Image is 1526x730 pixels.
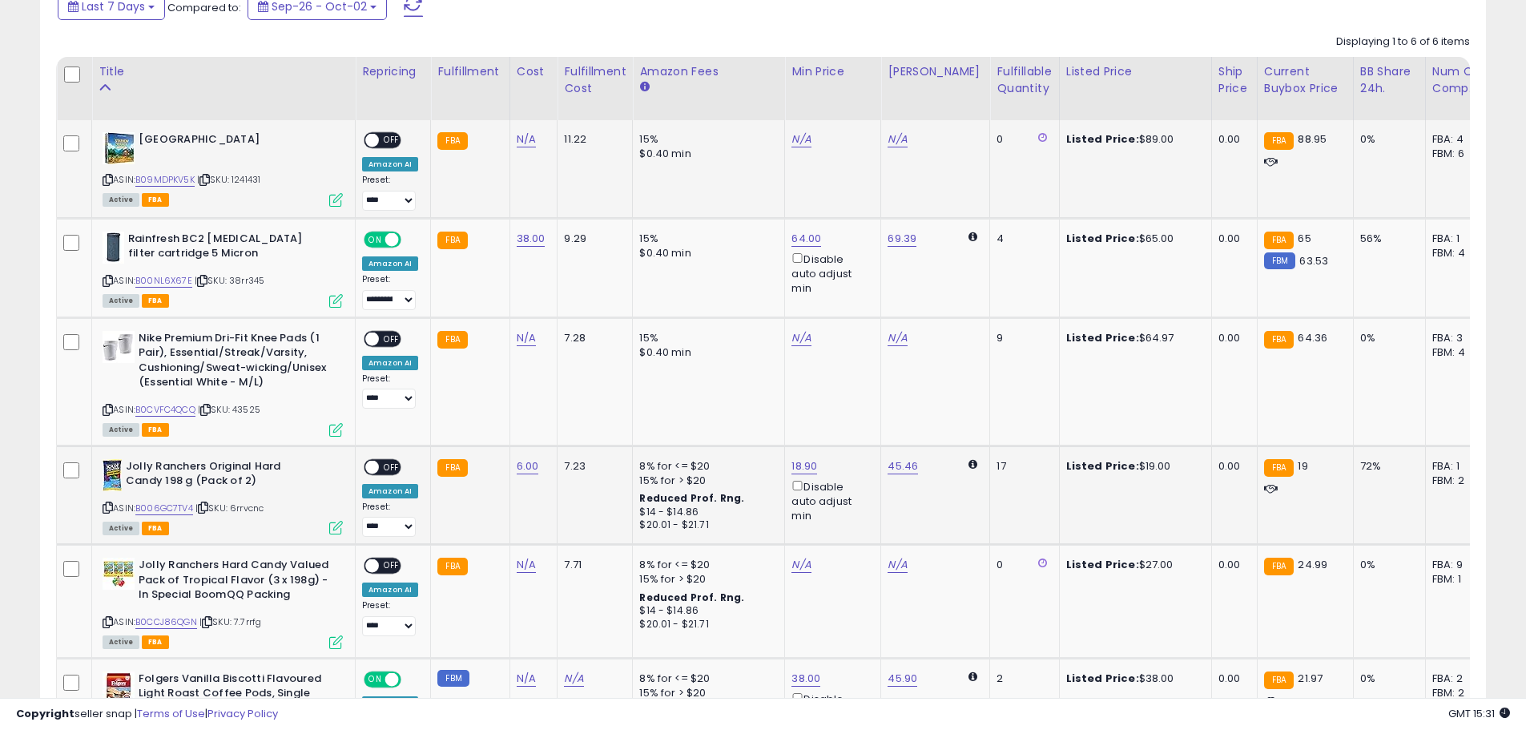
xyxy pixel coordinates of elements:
[1360,132,1413,147] div: 0%
[1298,557,1327,572] span: 24.99
[564,232,620,246] div: 9.29
[1298,330,1327,345] span: 64.36
[564,331,620,345] div: 7.28
[639,147,772,161] div: $0.40 min
[362,502,418,538] div: Preset:
[199,615,261,628] span: | SKU: 7.7rrfg
[791,458,817,474] a: 18.90
[1360,459,1413,474] div: 72%
[1218,558,1245,572] div: 0.00
[1218,672,1245,686] div: 0.00
[362,600,418,636] div: Preset:
[1066,63,1205,80] div: Listed Price
[564,671,583,687] a: N/A
[379,134,405,147] span: OFF
[888,458,918,474] a: 45.46
[362,484,418,498] div: Amazon AI
[362,256,418,271] div: Amazon AI
[997,331,1046,345] div: 9
[103,522,139,535] span: All listings currently available for purchase on Amazon
[142,423,169,437] span: FBA
[517,131,536,147] a: N/A
[639,132,772,147] div: 15%
[362,63,424,80] div: Repricing
[1264,672,1294,689] small: FBA
[968,232,977,242] i: Calculated using Dynamic Max Price.
[103,423,139,437] span: All listings currently available for purchase on Amazon
[1432,672,1485,686] div: FBA: 2
[639,558,772,572] div: 8% for <= $20
[639,232,772,246] div: 15%
[1066,331,1199,345] div: $64.97
[1432,558,1485,572] div: FBA: 9
[362,157,418,171] div: Amazon AI
[791,231,821,247] a: 64.00
[1432,474,1485,488] div: FBM: 2
[791,63,874,80] div: Min Price
[1066,232,1199,246] div: $65.00
[103,232,343,306] div: ASIN:
[639,80,649,95] small: Amazon Fees.
[1264,132,1294,150] small: FBA
[1264,252,1295,269] small: FBM
[399,232,425,246] span: OFF
[639,474,772,488] div: 15% for > $20
[888,231,916,247] a: 69.39
[1298,458,1307,474] span: 19
[126,459,320,493] b: Jolly Ranchers Original Hard Candy 198 g (Pack of 2)
[103,232,124,264] img: 41l+KgFh0wL._SL40_.jpg
[1066,132,1199,147] div: $89.00
[888,63,983,80] div: [PERSON_NAME]
[362,373,418,409] div: Preset:
[1360,672,1413,686] div: 0%
[639,572,772,587] div: 15% for > $20
[791,557,811,573] a: N/A
[517,671,536,687] a: N/A
[888,557,907,573] a: N/A
[135,403,195,417] a: B0CVFC4QCQ
[103,331,135,363] img: 31OWekxYGnL._SL40_.jpg
[639,345,772,360] div: $0.40 min
[1360,331,1413,345] div: 0%
[639,491,744,505] b: Reduced Prof. Rng.
[99,63,348,80] div: Title
[135,615,197,629] a: B0CCJ86QGN
[888,671,917,687] a: 45.90
[362,175,418,211] div: Preset:
[437,459,467,477] small: FBA
[1066,231,1139,246] b: Listed Price:
[1298,231,1311,246] span: 65
[103,331,343,435] div: ASIN:
[517,557,536,573] a: N/A
[1264,331,1294,349] small: FBA
[564,63,626,97] div: Fulfillment Cost
[1066,458,1139,474] b: Listed Price:
[1432,132,1485,147] div: FBA: 4
[639,331,772,345] div: 15%
[1066,672,1199,686] div: $38.00
[639,246,772,260] div: $0.40 min
[139,331,333,394] b: Nike Premium Dri-Fit Knee Pads (1 Pair), Essential/Streak/Varsity, Cushioning/Sweat-wicking/Unise...
[997,558,1046,572] div: 0
[195,502,264,514] span: | SKU: 6rrvcnc
[1066,557,1139,572] b: Listed Price:
[517,330,536,346] a: N/A
[1299,253,1328,268] span: 63.53
[997,672,1046,686] div: 2
[639,63,778,80] div: Amazon Fees
[1264,63,1347,97] div: Current Buybox Price
[1218,232,1245,246] div: 0.00
[1432,459,1485,474] div: FBA: 1
[103,132,343,205] div: ASIN:
[639,604,772,618] div: $14 - $14.86
[1432,246,1485,260] div: FBM: 4
[997,132,1046,147] div: 0
[968,459,977,470] i: Calculated using Dynamic Max Price.
[791,131,811,147] a: N/A
[1448,706,1510,721] span: 2025-10-10 15:31 GMT
[137,706,205,721] a: Terms of Use
[1432,331,1485,345] div: FBA: 3
[1360,232,1413,246] div: 56%
[564,459,620,474] div: 7.23
[1264,232,1294,249] small: FBA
